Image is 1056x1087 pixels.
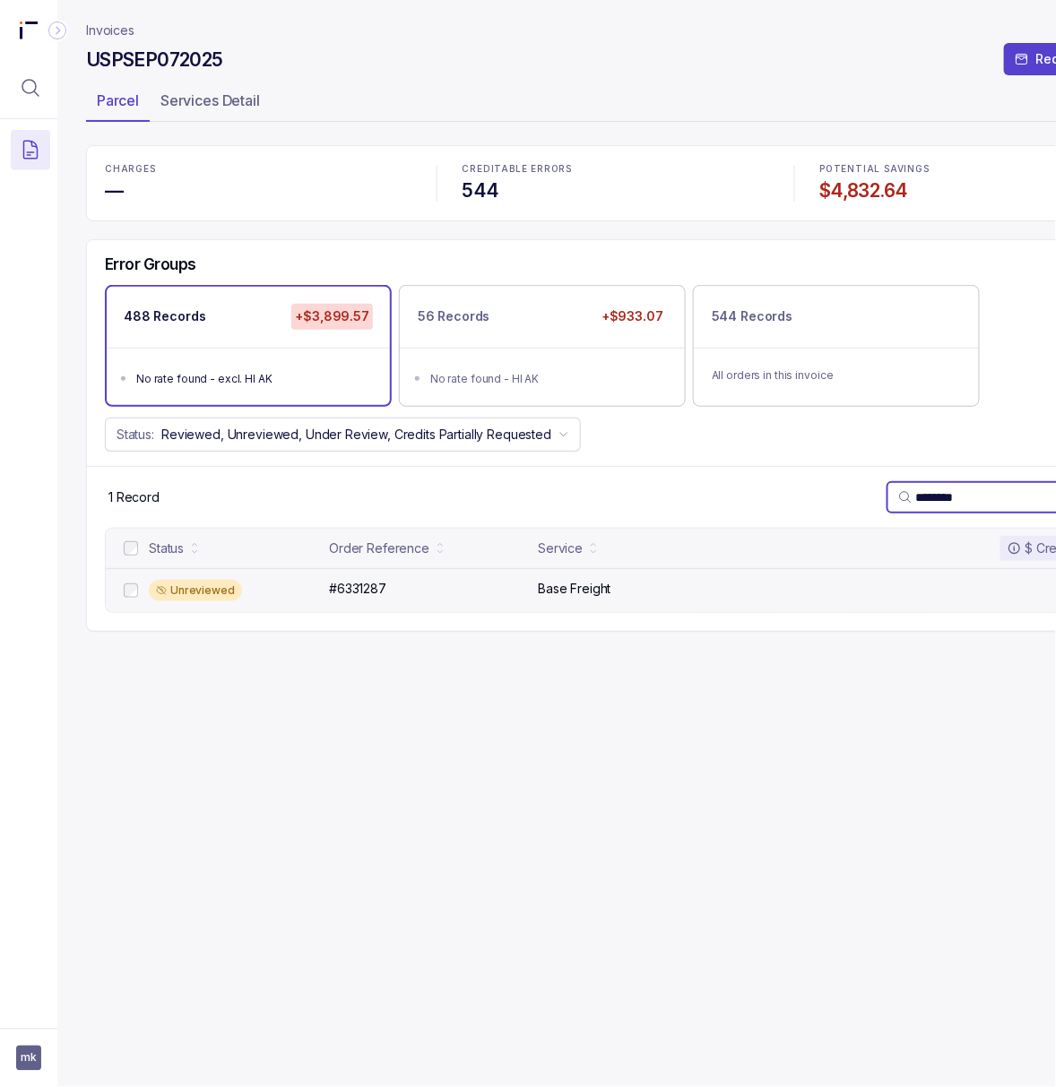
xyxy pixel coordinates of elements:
[86,22,134,39] nav: breadcrumb
[11,68,50,108] button: Menu Icon Button MagnifyingGlassIcon
[430,370,665,388] div: No rate found - HI AK
[418,307,490,325] p: 56 Records
[161,426,551,444] p: Reviewed, Unreviewed, Under Review, Credits Partially Requested
[124,541,138,556] input: checkbox-checkbox
[149,539,184,557] div: Status
[598,304,667,329] p: +$933.07
[712,307,792,325] p: 544 Records
[329,580,386,598] p: #6331287
[86,47,222,73] h4: USPSEP072025
[105,164,411,175] p: CHARGES
[108,488,160,506] div: Remaining page entries
[86,22,134,39] a: Invoices
[538,580,610,598] p: Base Freight
[124,307,205,325] p: 488 Records
[47,20,68,41] div: Collapse Icon
[160,90,260,111] p: Services Detail
[105,178,411,203] h4: —
[136,370,371,388] div: No rate found - excl. HI AK
[463,164,769,175] p: CREDITABLE ERRORS
[97,90,139,111] p: Parcel
[16,1046,41,1071] button: User initials
[105,418,581,452] button: Status:Reviewed, Unreviewed, Under Review, Credits Partially Requested
[11,130,50,169] button: Menu Icon Button DocumentTextIcon
[150,86,271,122] li: Tab Services Detail
[291,304,373,329] p: +$3,899.57
[108,488,160,506] p: 1 Record
[149,580,242,601] div: Unreviewed
[538,539,583,557] div: Service
[329,539,429,557] div: Order Reference
[712,367,961,384] p: All orders in this invoice
[86,86,150,122] li: Tab Parcel
[117,426,154,444] p: Status:
[124,583,138,598] input: checkbox-checkbox
[105,254,196,274] h5: Error Groups
[463,178,769,203] h4: 544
